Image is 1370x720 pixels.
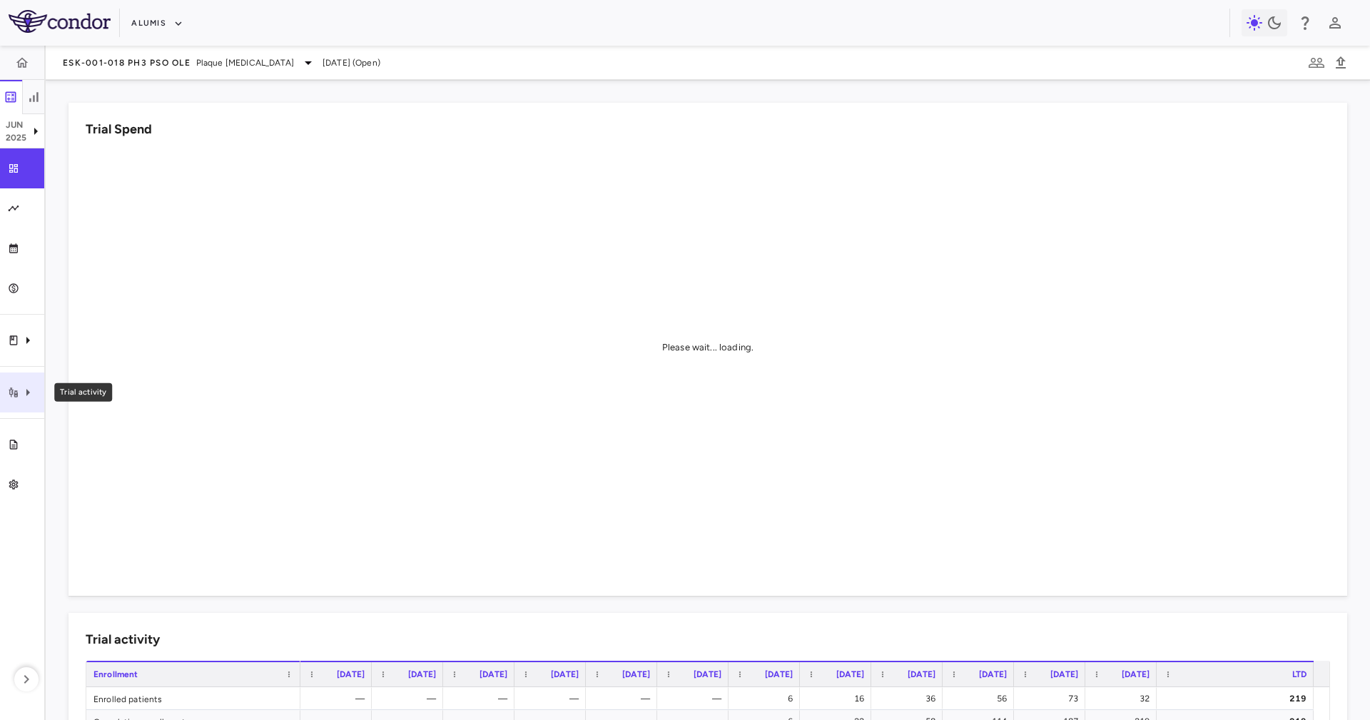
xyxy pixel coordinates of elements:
[1122,669,1150,679] span: [DATE]
[908,669,935,679] span: [DATE]
[979,669,1007,679] span: [DATE]
[1098,687,1150,710] div: 32
[196,56,294,69] span: Plaque [MEDICAL_DATA]
[86,687,300,709] div: Enrolled patients
[1169,687,1306,710] div: 219
[670,687,721,710] div: —
[337,669,365,679] span: [DATE]
[86,120,152,139] h6: Trial Spend
[86,630,160,649] h6: Trial activity
[551,669,579,679] span: [DATE]
[765,669,793,679] span: [DATE]
[63,57,191,69] span: ESK-001-018 Ph3 PsO OLE
[408,669,436,679] span: [DATE]
[6,131,27,144] p: 2025
[955,687,1007,710] div: 56
[54,383,112,402] div: Trial activity
[1027,687,1078,710] div: 73
[622,669,650,679] span: [DATE]
[131,12,183,35] button: Alumis
[456,687,507,710] div: —
[385,687,436,710] div: —
[527,687,579,710] div: —
[479,669,507,679] span: [DATE]
[1050,669,1078,679] span: [DATE]
[599,687,650,710] div: —
[662,341,753,354] div: Please wait... loading.
[813,687,864,710] div: 16
[836,669,864,679] span: [DATE]
[93,669,138,679] span: Enrollment
[1292,669,1306,679] span: LTD
[694,669,721,679] span: [DATE]
[313,687,365,710] div: —
[741,687,793,710] div: 6
[6,118,27,131] p: Jun
[323,56,380,69] span: [DATE] (Open)
[884,687,935,710] div: 36
[9,10,111,33] img: logo-full-SnFGN8VE.png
